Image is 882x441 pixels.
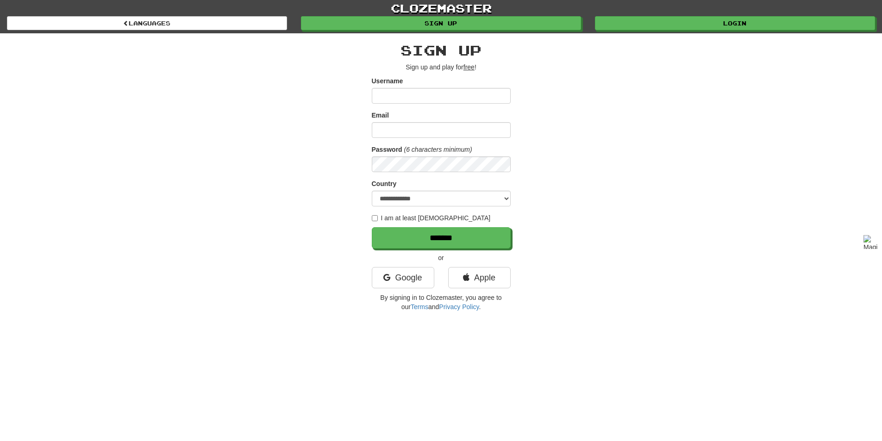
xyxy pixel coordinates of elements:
[372,179,397,188] label: Country
[372,76,403,86] label: Username
[595,16,875,30] a: Login
[372,145,402,154] label: Password
[301,16,581,30] a: Sign up
[372,43,511,58] h2: Sign up
[372,213,491,223] label: I am at least [DEMOGRAPHIC_DATA]
[411,303,428,311] a: Terms
[463,63,475,71] u: free
[7,16,287,30] a: Languages
[372,111,389,120] label: Email
[372,62,511,72] p: Sign up and play for !
[439,303,479,311] a: Privacy Policy
[372,253,511,262] p: or
[372,267,434,288] a: Google
[404,146,472,153] em: (6 characters minimum)
[372,293,511,311] p: By signing in to Clozemaster, you agree to our and .
[372,215,378,221] input: I am at least [DEMOGRAPHIC_DATA]
[448,267,511,288] a: Apple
